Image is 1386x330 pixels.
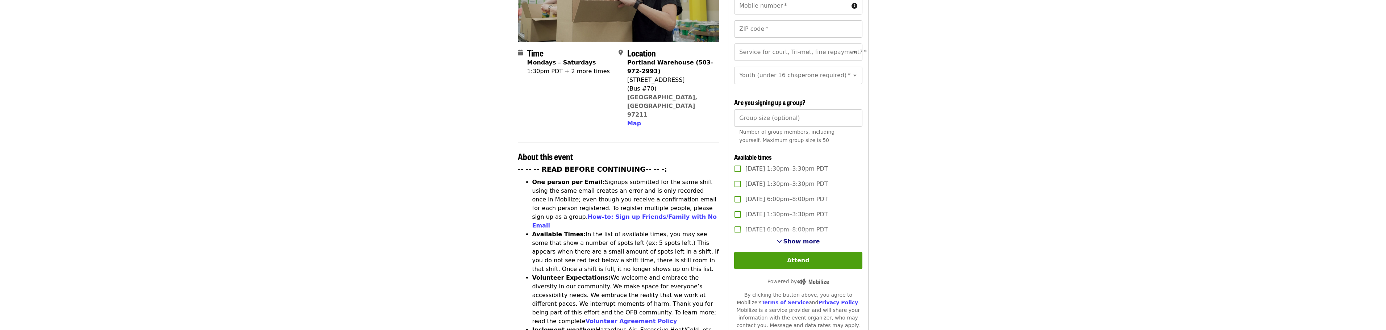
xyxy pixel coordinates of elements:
[527,67,610,76] div: 1:30pm PDT + 2 more times
[852,3,857,9] i: circle-info icon
[518,166,667,173] strong: -- -- -- READ BEFORE CONTINUING-- -- -:
[527,46,544,59] span: Time
[734,109,862,127] input: [object Object]
[532,213,717,229] a: How-to: Sign up Friends/Family with No Email
[627,120,641,127] span: Map
[777,237,820,246] button: See more timeslots
[532,178,720,230] li: Signups submitted for the same shift using the same email creates an error and is only recorded o...
[850,70,860,80] button: Open
[745,164,828,173] span: [DATE] 1:30pm–3:30pm PDT
[627,84,713,93] div: (Bus #70)
[627,46,656,59] span: Location
[767,279,829,284] span: Powered by
[532,231,586,238] strong: Available Times:
[739,129,834,143] span: Number of group members, including yourself. Maximum group size is 50
[527,59,596,66] strong: Mondays – Saturdays
[532,274,611,281] strong: Volunteer Expectations:
[745,195,828,204] span: [DATE] 6:00pm–8:00pm PDT
[518,49,523,56] i: calendar icon
[734,252,862,269] button: Attend
[818,300,858,305] a: Privacy Policy
[734,152,772,162] span: Available times
[627,119,641,128] button: Map
[627,94,698,118] a: [GEOGRAPHIC_DATA], [GEOGRAPHIC_DATA] 97211
[745,210,828,219] span: [DATE] 1:30pm–3:30pm PDT
[627,59,713,75] strong: Portland Warehouse (503-972-2993)
[518,150,573,163] span: About this event
[745,180,828,188] span: [DATE] 1:30pm–3:30pm PDT
[734,97,806,107] span: Are you signing up a group?
[850,47,860,57] button: Open
[532,179,605,185] strong: One person per Email:
[532,273,720,326] li: We welcome and embrace the diversity in our community. We make space for everyone’s accessibility...
[586,318,677,325] a: Volunteer Agreement Policy
[797,279,829,285] img: Powered by Mobilize
[745,225,828,234] span: [DATE] 6:00pm–8:00pm PDT
[761,300,809,305] a: Terms of Service
[532,230,720,273] li: In the list of available times, you may see some that show a number of spots left (ex: 5 spots le...
[734,20,862,38] input: ZIP code
[619,49,623,56] i: map-marker-alt icon
[783,238,820,245] span: Show more
[627,76,713,84] div: [STREET_ADDRESS]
